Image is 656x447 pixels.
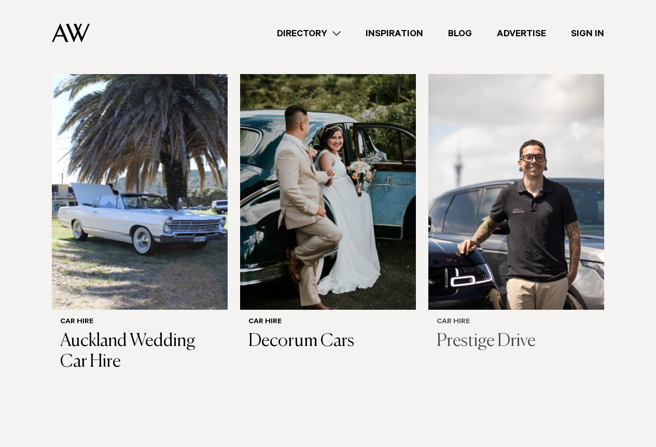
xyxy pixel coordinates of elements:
img: Auckland Weddings Car Hire | Prestige Drive [428,74,604,310]
a: Auckland Weddings Car Hire | Auckland Wedding Car Hire Car Hire Auckland Wedding Car Hire [52,74,228,381]
a: Directory [264,26,353,40]
img: Auckland Weddings Car Hire | Auckland Wedding Car Hire [52,74,228,310]
a: Advertise [484,26,559,40]
h3: Auckland Wedding Car Hire [60,331,219,373]
h3: Prestige Drive [437,331,596,352]
h6: Car Hire [437,318,596,327]
a: Sign In [559,26,617,40]
a: Auckland Weddings Car Hire | Prestige Drive Car Hire Prestige Drive [428,74,604,360]
img: Auckland Weddings Car Hire | Decorum Cars [240,74,416,310]
a: Auckland Weddings Car Hire | Decorum Cars Car Hire Decorum Cars [240,74,416,360]
a: Inspiration [353,26,436,40]
a: Blog [436,26,484,40]
img: Auckland Weddings Logo [52,23,90,42]
h3: Decorum Cars [248,331,408,352]
h6: Car Hire [248,318,408,327]
h6: Car Hire [60,318,219,327]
